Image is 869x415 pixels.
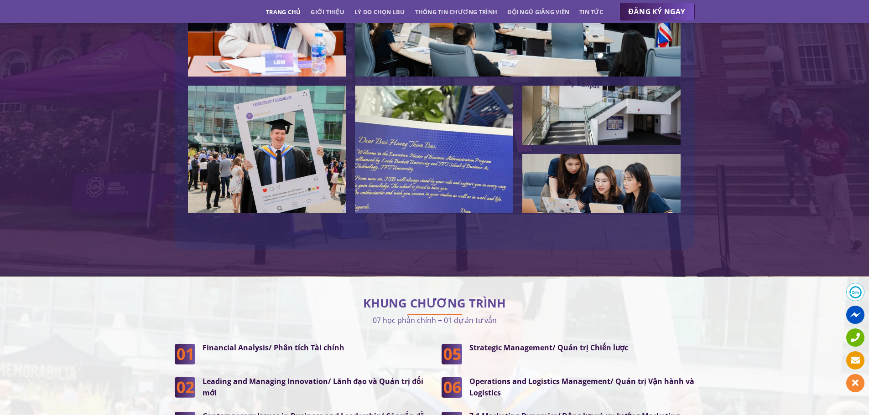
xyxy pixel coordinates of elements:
[175,314,695,326] p: 07 học phần chính + 01 dự án tư vấn
[175,299,695,308] h2: KHUNG CHƯƠNG TRÌNH
[266,4,301,20] a: Trang chủ
[469,376,694,398] strong: Operations and Logistics Management/ Quản trị Vận hành và Logistics
[311,4,344,20] a: Giới thiệu
[469,343,628,353] strong: Strategic Management/ Quản trị Chiến lược
[407,314,462,315] img: line-lbu.jpg
[354,4,405,20] a: Lý do chọn LBU
[203,343,344,353] strong: Financial Analysis/ Phân tích Tài chính
[579,4,603,20] a: Tin tức
[415,4,498,20] a: Thông tin chương trình
[507,4,569,20] a: Đội ngũ giảng viên
[629,6,686,17] span: ĐĂNG KÝ NGAY
[619,3,695,21] a: ĐĂNG KÝ NGAY
[203,376,424,398] strong: Leading and Managing Innovation/ Lãnh đạo và Quản trị đổi mới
